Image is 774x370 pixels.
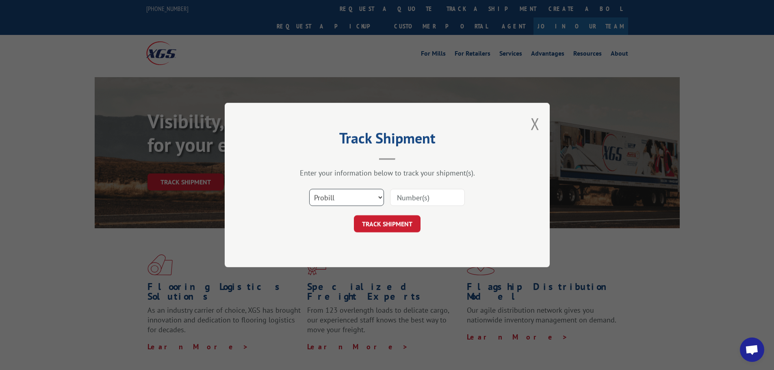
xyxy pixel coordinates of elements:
div: Open chat [740,338,764,362]
button: TRACK SHIPMENT [354,215,421,232]
button: Close modal [531,113,540,134]
input: Number(s) [390,189,465,206]
h2: Track Shipment [265,132,509,148]
div: Enter your information below to track your shipment(s). [265,168,509,177]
